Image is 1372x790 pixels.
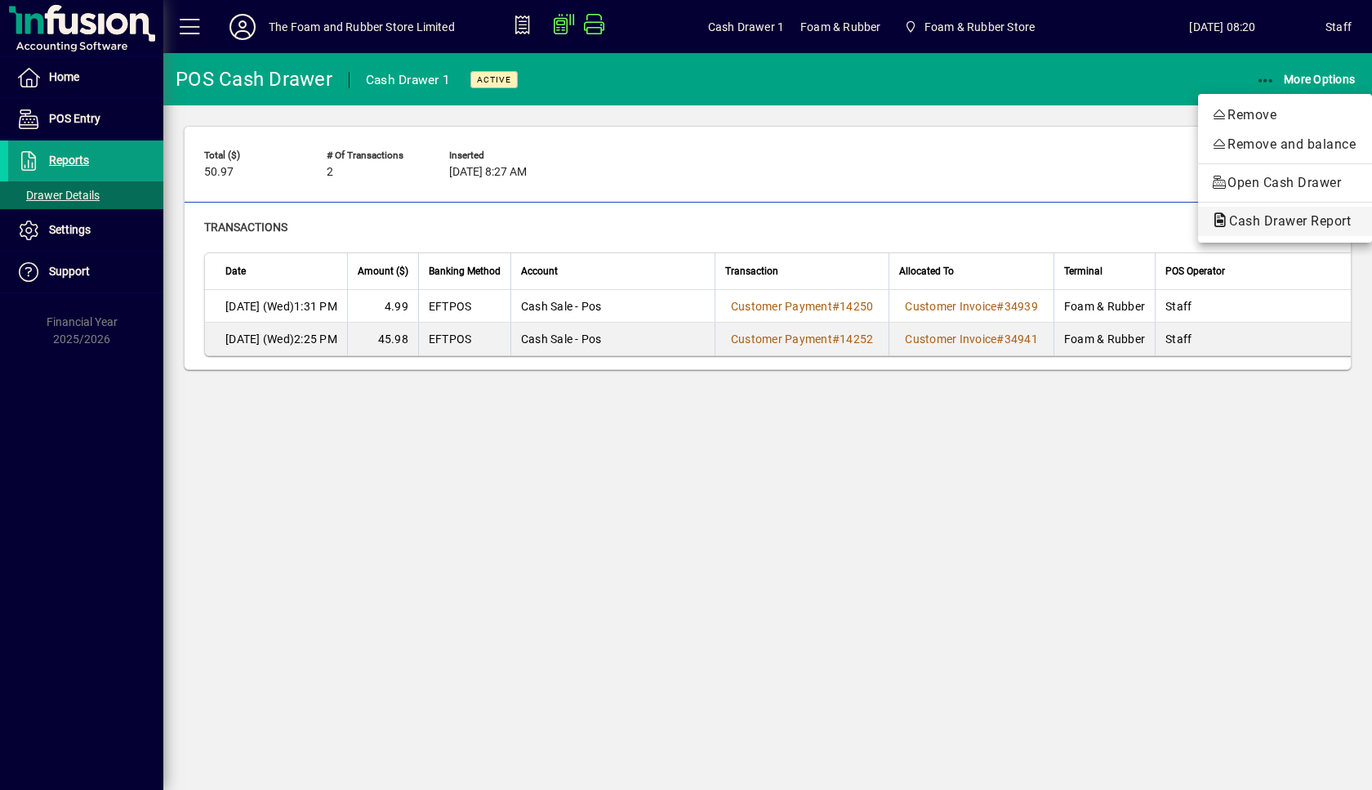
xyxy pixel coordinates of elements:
span: Open Cash Drawer [1211,173,1359,193]
span: Remove and balance [1211,135,1359,154]
button: Remove [1198,100,1372,130]
span: Remove [1211,105,1359,125]
button: Remove and balance [1198,130,1372,159]
button: Open Cash Drawer [1198,168,1372,198]
span: Cash Drawer Report [1211,213,1359,229]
